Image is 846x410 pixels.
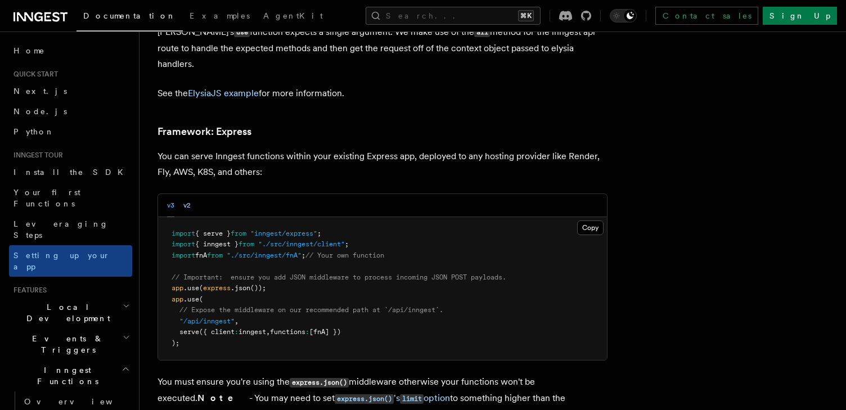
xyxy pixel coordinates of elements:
span: "inngest/express" [250,229,317,237]
span: Inngest Functions [9,364,121,387]
button: Inngest Functions [9,360,132,391]
span: ( [199,284,203,292]
strong: Note [197,393,249,403]
code: all [474,28,490,37]
span: , [266,328,270,336]
span: ()); [250,284,266,292]
button: Local Development [9,297,132,328]
a: Node.js [9,101,132,121]
span: , [235,317,238,325]
span: AgentKit [263,11,323,20]
span: "./src/inngest/fnA" [227,251,301,259]
span: // Your own function [305,251,384,259]
span: Home [13,45,45,56]
span: ( [199,295,203,303]
a: Documentation [76,3,183,31]
span: Your first Functions [13,188,80,208]
span: import [172,251,195,259]
span: from [207,251,223,259]
code: limit [400,394,424,404]
p: [PERSON_NAME]'s function expects a single argument. We make use of the method for the inngest api... [157,24,607,72]
span: // Important: ensure you add JSON middleware to process incoming JSON POST payloads. [172,273,506,281]
span: .json [231,284,250,292]
span: Local Development [9,301,123,324]
span: "/api/inngest" [179,317,235,325]
span: ; [301,251,305,259]
a: ElysiaJS example [188,88,259,98]
span: from [231,229,246,237]
a: Next.js [9,81,132,101]
span: ; [345,240,349,248]
span: Features [9,286,47,295]
span: inngest [238,328,266,336]
a: Examples [183,3,256,30]
span: Documentation [83,11,176,20]
span: serve [179,328,199,336]
span: Inngest tour [9,151,63,160]
span: { serve } [195,229,231,237]
span: functions [270,328,305,336]
span: import [172,240,195,248]
span: ({ client [199,328,235,336]
span: Overview [24,397,140,406]
a: express.json()'slimitoption [335,393,450,403]
span: ; [317,229,321,237]
span: [fnA] }) [309,328,341,336]
button: Events & Triggers [9,328,132,360]
span: : [305,328,309,336]
span: Install the SDK [13,168,130,177]
span: Node.js [13,107,67,116]
span: fnA [195,251,207,259]
span: // Expose the middleware on our recommended path at `/api/inngest`. [179,306,443,314]
a: Home [9,40,132,61]
p: You can serve Inngest functions within your existing Express app, deployed to any hosting provide... [157,148,607,180]
span: { inngest } [195,240,238,248]
button: v3 [167,194,174,217]
span: "./src/inngest/client" [258,240,345,248]
button: Toggle dark mode [610,9,637,22]
a: Sign Up [763,7,837,25]
span: : [235,328,238,336]
span: app [172,295,183,303]
span: ); [172,339,179,347]
p: See the for more information. [157,85,607,101]
button: Search...⌘K [366,7,541,25]
a: Contact sales [655,7,758,25]
span: Events & Triggers [9,333,123,355]
a: Install the SDK [9,162,132,182]
code: express.json() [290,378,349,388]
span: Quick start [9,70,58,79]
button: Copy [577,220,604,235]
span: .use [183,295,199,303]
a: Leveraging Steps [9,214,132,245]
span: import [172,229,195,237]
kbd: ⌘K [518,10,534,21]
span: app [172,284,183,292]
a: Framework: Express [157,124,251,139]
span: express [203,284,231,292]
span: Leveraging Steps [13,219,109,240]
a: AgentKit [256,3,330,30]
span: Examples [190,11,250,20]
button: v2 [183,194,191,217]
span: from [238,240,254,248]
span: .use [183,284,199,292]
code: use [234,28,250,37]
code: express.json() [335,394,394,404]
span: Next.js [13,87,67,96]
a: Python [9,121,132,142]
span: Setting up your app [13,251,110,271]
a: Your first Functions [9,182,132,214]
span: Python [13,127,55,136]
a: Setting up your app [9,245,132,277]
